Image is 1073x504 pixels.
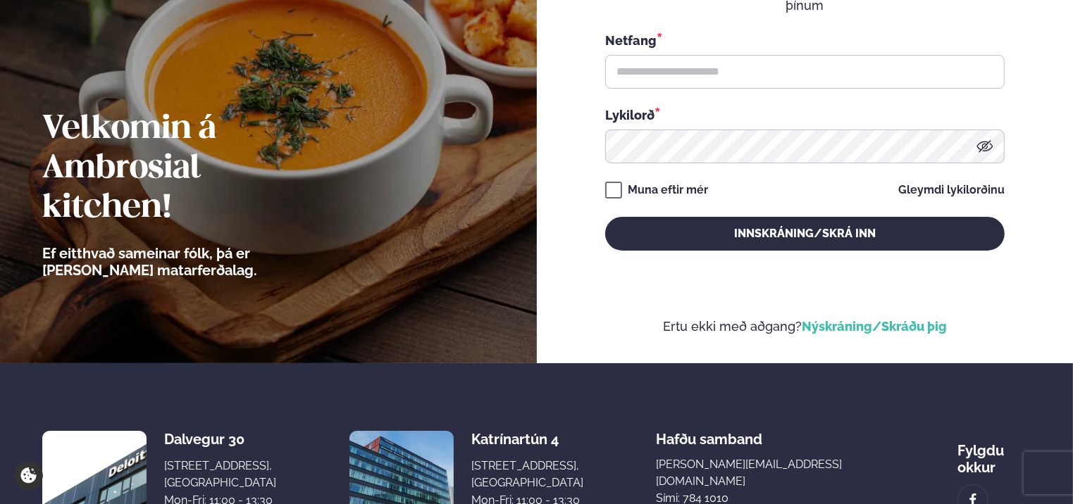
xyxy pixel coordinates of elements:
[656,420,762,448] span: Hafðu samband
[605,106,1005,124] div: Lykilorð
[579,318,1031,335] p: Ertu ekki með aðgang?
[605,217,1005,251] button: Innskráning/Skrá inn
[14,461,43,490] a: Cookie settings
[164,458,276,491] div: [STREET_ADDRESS], [GEOGRAPHIC_DATA]
[802,319,947,334] a: Nýskráning/Skráðu þig
[898,184,1005,196] a: Gleymdi lykilorðinu
[656,456,885,490] a: [PERSON_NAME][EMAIL_ADDRESS][DOMAIN_NAME]
[605,31,1005,49] div: Netfang
[42,110,335,228] h2: Velkomin á Ambrosial kitchen!
[42,245,335,279] p: Ef eitthvað sameinar fólk, þá er [PERSON_NAME] matarferðalag.
[471,458,583,491] div: [STREET_ADDRESS], [GEOGRAPHIC_DATA]
[471,431,583,448] div: Katrínartún 4
[164,431,276,448] div: Dalvegur 30
[957,431,1031,476] div: Fylgdu okkur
